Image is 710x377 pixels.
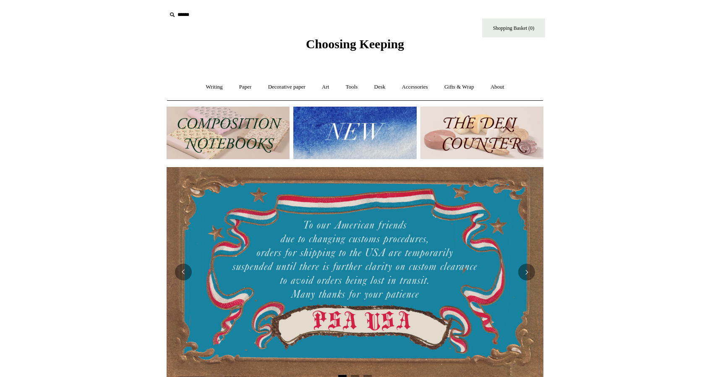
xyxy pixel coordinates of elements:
img: 202302 Composition ledgers.jpg__PID:69722ee6-fa44-49dd-a067-31375e5d54ec [167,107,290,159]
button: Page 2 [351,375,359,377]
img: New.jpg__PID:f73bdf93-380a-4a35-bcfe-7823039498e1 [293,107,416,159]
a: Choosing Keeping [306,44,404,50]
span: Choosing Keeping [306,37,404,51]
a: Desk [367,76,393,98]
a: Writing [198,76,230,98]
a: Shopping Basket (0) [482,18,545,37]
button: Page 1 [338,375,347,377]
button: Page 3 [363,375,372,377]
a: Tools [338,76,365,98]
a: Gifts & Wrap [437,76,482,98]
button: Previous [175,264,192,280]
a: Accessories [394,76,436,98]
img: USA PSA .jpg__PID:33428022-6587-48b7-8b57-d7eefc91f15a [167,167,543,377]
a: About [483,76,512,98]
a: Decorative paper [261,76,313,98]
img: The Deli Counter [420,107,543,159]
a: Art [314,76,337,98]
button: Next [518,264,535,280]
a: Paper [232,76,259,98]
